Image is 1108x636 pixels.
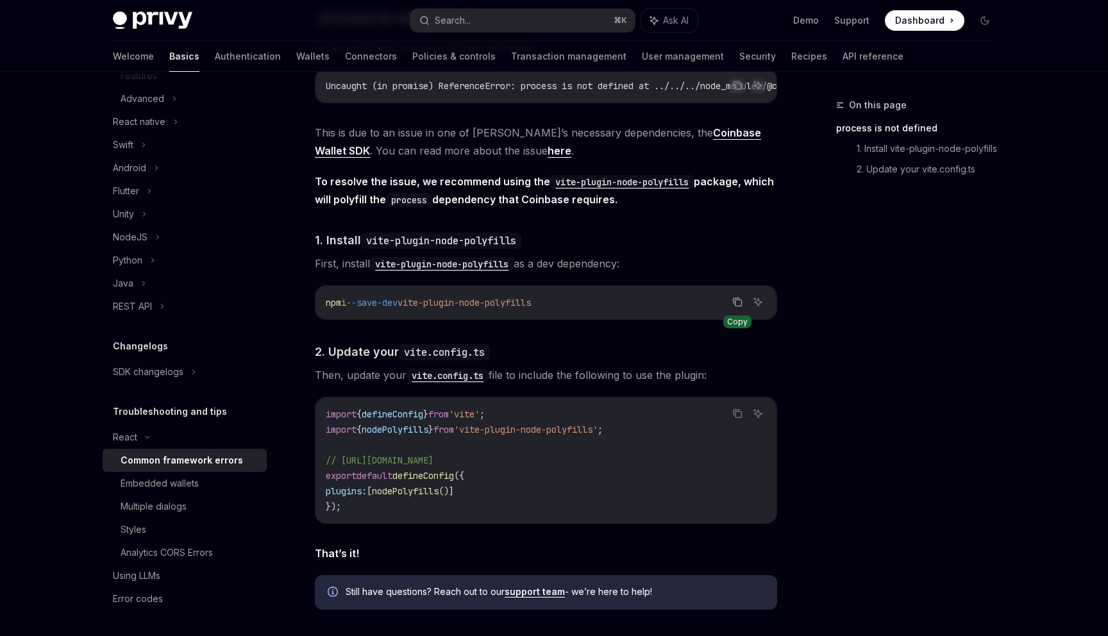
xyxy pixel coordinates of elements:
span: Dashboard [895,14,944,27]
div: Multiple dialogs [121,499,187,514]
span: { [357,408,362,420]
a: Basics [169,41,199,72]
div: Unity [113,206,134,222]
span: import [326,424,357,435]
code: vite.config.ts [407,369,489,383]
a: User management [642,41,724,72]
strong: That’s it! [315,547,359,560]
button: Ask AI [750,405,766,422]
span: ⌘ K [614,15,627,26]
span: } [423,408,428,420]
h5: Changelogs [113,339,168,354]
div: React native [113,114,165,130]
strong: To resolve the issue, we recommend using the package, which will polyfill the dependency that Coi... [315,175,774,206]
button: Copy the contents from the code block [729,77,746,94]
a: API reference [843,41,903,72]
button: Copy the contents from the code block [729,405,746,422]
span: nodePolyfills [372,485,439,497]
a: Connectors [345,41,397,72]
a: 2. Update your vite.config.ts [857,159,1005,180]
a: vite-plugin-node-polyfills [370,257,514,270]
span: [ [367,485,372,497]
button: Ask AI [641,9,698,32]
span: defineConfig [392,470,454,481]
span: Uncaught (in promise) ReferenceError: process is not defined at ../../../node_modules/@coinbase/w... [326,80,1003,92]
span: npm [326,297,341,308]
span: 'vite-plugin-node-polyfills' [454,424,598,435]
a: support team [505,586,565,598]
div: Flutter [113,183,139,199]
span: default [357,470,392,481]
button: Toggle dark mode [975,10,995,31]
span: defineConfig [362,408,423,420]
a: vite-plugin-node-polyfills [550,175,694,188]
h5: Troubleshooting and tips [113,404,227,419]
span: ; [336,501,341,512]
div: Android [113,160,146,176]
svg: Info [328,587,340,599]
div: Copy [723,315,751,328]
span: Ask AI [663,14,689,27]
a: vite.config.ts [407,369,489,381]
a: Multiple dialogs [103,495,267,518]
a: Welcome [113,41,154,72]
span: ; [598,424,603,435]
a: 1. Install vite-plugin-node-polyfills [857,138,1005,159]
a: Wallets [296,41,330,72]
div: REST API [113,299,152,314]
span: plugins: [326,485,367,497]
a: Error codes [103,587,267,610]
span: First, install as a dev dependency: [315,255,777,272]
a: Demo [793,14,819,27]
button: Ask AI [750,294,766,310]
a: Analytics CORS Errors [103,541,267,564]
code: vite-plugin-node-polyfills [361,233,521,249]
div: Common framework errors [121,453,243,468]
a: Support [834,14,869,27]
span: 1. Install [315,231,521,249]
a: Using LLMs [103,564,267,587]
span: 2. Update your [315,343,490,360]
span: export [326,470,357,481]
span: vite-plugin-node-polyfills [398,297,531,308]
a: Recipes [791,41,827,72]
code: vite-plugin-node-polyfills [550,175,694,189]
a: Common framework errors [103,449,267,472]
a: Dashboard [885,10,964,31]
span: ()] [439,485,454,497]
span: On this page [849,97,907,113]
img: dark logo [113,12,192,29]
div: Styles [121,522,146,537]
span: 'vite' [449,408,480,420]
span: import [326,408,357,420]
div: Embedded wallets [121,476,199,491]
div: Error codes [113,591,163,607]
div: Advanced [121,91,164,106]
span: } [428,424,433,435]
a: Transaction management [511,41,626,72]
span: This is due to an issue in one of [PERSON_NAME]’s necessary dependencies, the . You can read more... [315,124,777,160]
a: here [548,144,571,158]
span: from [433,424,454,435]
button: Copy the contents from the code block [729,294,746,310]
span: ({ [454,470,464,481]
button: Search...⌘K [410,9,635,32]
a: process is not defined [836,118,1005,138]
div: Java [113,276,133,291]
span: }) [326,501,336,512]
span: nodePolyfills [362,424,428,435]
span: i [341,297,346,308]
div: React [113,430,137,445]
div: Using LLMs [113,568,160,583]
div: NodeJS [113,230,147,245]
button: Ask AI [750,77,766,94]
span: ; [480,408,485,420]
span: Still have questions? Reach out to our - we’re here to help! [346,585,764,598]
a: Embedded wallets [103,472,267,495]
div: SDK changelogs [113,364,183,380]
div: Swift [113,137,133,153]
span: --save-dev [346,297,398,308]
a: Styles [103,518,267,541]
span: Then, update your file to include the following to use the plugin: [315,366,777,384]
div: Analytics CORS Errors [121,545,213,560]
